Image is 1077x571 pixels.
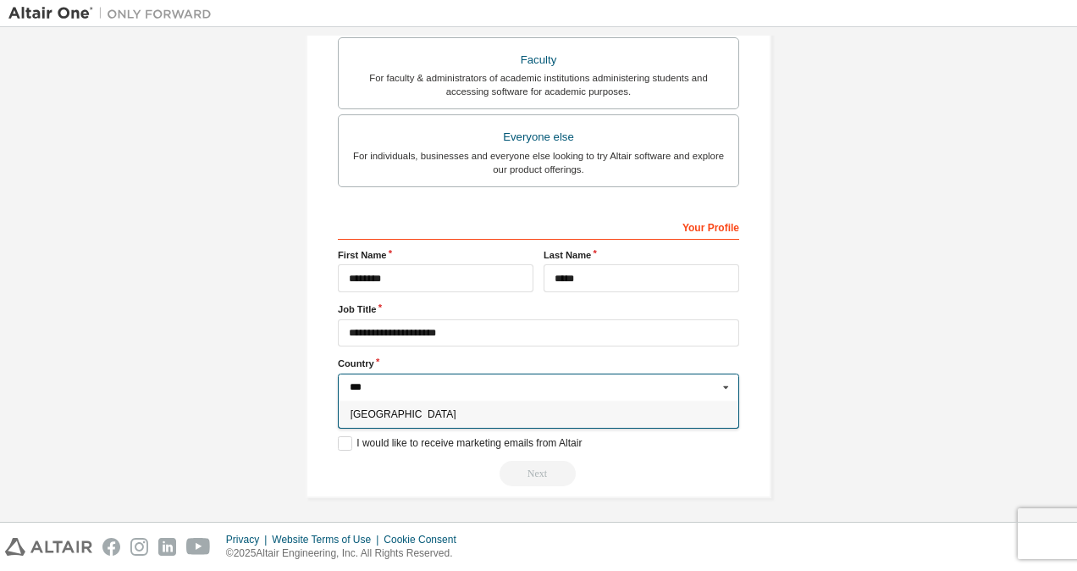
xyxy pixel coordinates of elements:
div: Your Profile [338,213,739,240]
img: youtube.svg [186,538,211,556]
div: For faculty & administrators of academic institutions administering students and accessing softwa... [349,71,728,98]
span: [GEOGRAPHIC_DATA] [351,409,727,419]
label: Last Name [544,248,739,262]
div: For individuals, businesses and everyone else looking to try Altair software and explore our prod... [349,149,728,176]
label: Country [338,357,739,370]
div: Website Terms of Use [272,533,384,546]
img: instagram.svg [130,538,148,556]
div: Everyone else [349,125,728,149]
div: Faculty [349,48,728,72]
div: Cookie Consent [384,533,466,546]
img: facebook.svg [102,538,120,556]
div: Read and acccept EULA to continue [338,461,739,486]
label: First Name [338,248,533,262]
img: Altair One [8,5,220,22]
label: Job Title [338,302,739,316]
img: linkedin.svg [158,538,176,556]
img: altair_logo.svg [5,538,92,556]
p: © 2025 Altair Engineering, Inc. All Rights Reserved. [226,546,467,561]
label: I would like to receive marketing emails from Altair [338,436,582,451]
div: Privacy [226,533,272,546]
